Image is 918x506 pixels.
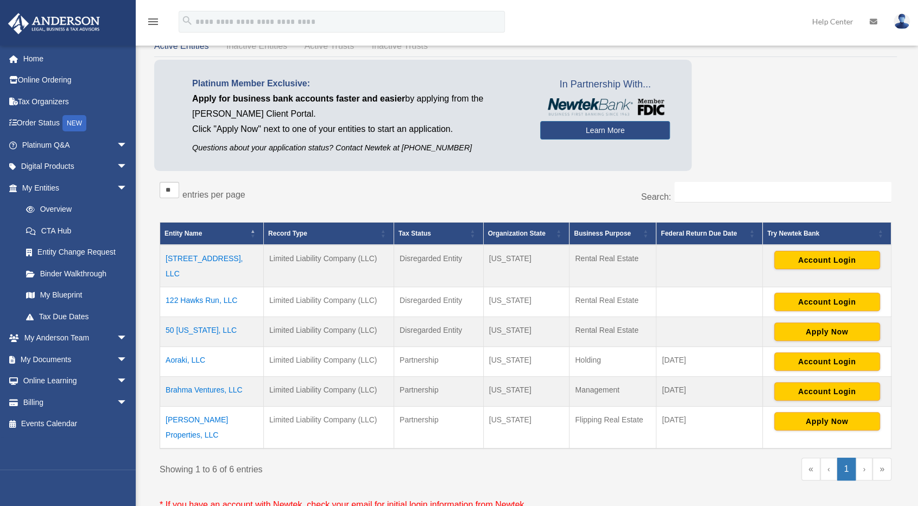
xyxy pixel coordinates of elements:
[546,98,664,116] img: NewtekBankLogoSM.png
[394,346,483,376] td: Partnership
[774,356,880,365] a: Account Login
[15,263,138,284] a: Binder Walkthrough
[160,317,264,346] td: 50 [US_STATE], LLC
[569,287,656,317] td: Rental Real Estate
[15,220,138,242] a: CTA Hub
[15,242,138,263] a: Entity Change Request
[226,41,287,50] span: Inactive Entities
[569,222,656,245] th: Business Purpose: Activate to sort
[8,112,144,135] a: Order StatusNEW
[774,412,880,431] button: Apply Now
[263,222,394,245] th: Record Type: Activate to sort
[656,376,763,406] td: [DATE]
[164,230,202,237] span: Entity Name
[192,122,524,137] p: Click "Apply Now" next to one of your entities to start an application.
[763,222,891,245] th: Try Newtek Bank : Activate to sort
[154,41,208,50] span: Active Entities
[192,76,524,91] p: Platinum Member Exclusive:
[117,370,138,393] span: arrow_drop_down
[8,156,144,178] a: Digital Productsarrow_drop_down
[8,370,144,392] a: Online Learningarrow_drop_down
[160,346,264,376] td: Aoraki, LLC
[774,296,880,305] a: Account Login
[801,458,820,480] a: First
[656,346,763,376] td: [DATE]
[394,222,483,245] th: Tax Status: Activate to sort
[117,134,138,156] span: arrow_drop_down
[117,391,138,414] span: arrow_drop_down
[569,376,656,406] td: Management
[394,406,483,448] td: Partnership
[774,293,880,311] button: Account Login
[661,230,737,237] span: Federal Return Due Date
[263,406,394,448] td: Limited Liability Company (LLC)
[8,48,144,69] a: Home
[488,230,546,237] span: Organization State
[15,284,138,306] a: My Blueprint
[394,376,483,406] td: Partnership
[160,287,264,317] td: 122 Hawks Run, LLC
[263,346,394,376] td: Limited Liability Company (LLC)
[263,245,394,287] td: Limited Liability Company (LLC)
[569,317,656,346] td: Rental Real Estate
[483,346,569,376] td: [US_STATE]
[160,245,264,287] td: [STREET_ADDRESS], LLC
[483,317,569,346] td: [US_STATE]
[767,227,875,240] div: Try Newtek Bank
[160,376,264,406] td: Brahma Ventures, LLC
[305,41,354,50] span: Active Trusts
[160,458,517,477] div: Showing 1 to 6 of 6 entries
[192,94,405,103] span: Apply for business bank accounts faster and easier
[62,115,86,131] div: NEW
[263,287,394,317] td: Limited Liability Company (LLC)
[8,91,144,112] a: Tax Organizers
[15,199,133,220] a: Overview
[181,15,193,27] i: search
[147,15,160,28] i: menu
[394,317,483,346] td: Disregarded Entity
[483,222,569,245] th: Organization State: Activate to sort
[540,76,670,93] span: In Partnership With...
[774,382,880,401] button: Account Login
[774,352,880,371] button: Account Login
[117,349,138,371] span: arrow_drop_down
[656,222,763,245] th: Federal Return Due Date: Activate to sort
[894,14,910,29] img: User Pic
[117,156,138,178] span: arrow_drop_down
[8,327,144,349] a: My Anderson Teamarrow_drop_down
[268,230,307,237] span: Record Type
[147,19,160,28] a: menu
[394,287,483,317] td: Disregarded Entity
[483,287,569,317] td: [US_STATE]
[398,230,431,237] span: Tax Status
[117,327,138,350] span: arrow_drop_down
[774,251,880,269] button: Account Login
[569,245,656,287] td: Rental Real Estate
[192,141,524,155] p: Questions about your application status? Contact Newtek at [PHONE_NUMBER]
[540,121,670,140] a: Learn More
[8,134,144,156] a: Platinum Q&Aarrow_drop_down
[483,245,569,287] td: [US_STATE]
[8,391,144,413] a: Billingarrow_drop_down
[8,349,144,370] a: My Documentsarrow_drop_down
[774,322,880,341] button: Apply Now
[117,177,138,199] span: arrow_drop_down
[569,406,656,448] td: Flipping Real Estate
[8,177,138,199] a: My Entitiesarrow_drop_down
[160,222,264,245] th: Entity Name: Activate to invert sorting
[15,306,138,327] a: Tax Due Dates
[569,346,656,376] td: Holding
[160,406,264,448] td: [PERSON_NAME] Properties, LLC
[641,192,671,201] label: Search:
[774,255,880,263] a: Account Login
[263,317,394,346] td: Limited Liability Company (LLC)
[182,190,245,199] label: entries per page
[5,13,103,34] img: Anderson Advisors Platinum Portal
[483,376,569,406] td: [US_STATE]
[8,413,144,435] a: Events Calendar
[263,376,394,406] td: Limited Liability Company (LLC)
[483,406,569,448] td: [US_STATE]
[574,230,631,237] span: Business Purpose
[774,386,880,395] a: Account Login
